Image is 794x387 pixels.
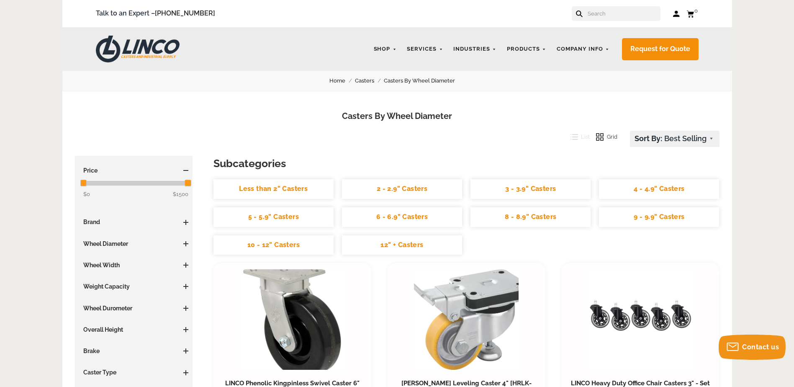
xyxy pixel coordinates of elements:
[342,207,462,227] a: 6 - 6.9" Casters
[686,8,699,19] a: 0
[79,218,189,226] h3: Brand
[470,179,591,199] a: 3 - 3.9" Casters
[79,325,189,334] h3: Overall Height
[552,41,614,57] a: Company Info
[599,179,719,199] a: 4 - 4.9" Casters
[75,110,719,122] h1: Casters By Wheel Diameter
[622,38,699,60] a: Request for Quote
[213,156,719,171] h3: Subcategories
[79,368,189,377] h3: Caster Type
[370,41,401,57] a: Shop
[590,131,617,143] button: Grid
[587,6,660,21] input: Search
[213,179,334,199] a: Less than 2" Casters
[403,41,447,57] a: Services
[96,8,215,19] span: Talk to an Expert –
[173,190,188,199] span: $1500
[79,166,189,175] h3: Price
[503,41,550,57] a: Products
[329,76,355,85] a: Home
[694,8,698,14] span: 0
[96,36,180,62] img: LINCO CASTERS & INDUSTRIAL SUPPLY
[79,240,189,248] h3: Wheel Diameter
[384,76,465,85] a: Casters By Wheel Diameter
[719,335,786,360] button: Contact us
[155,9,215,17] a: [PHONE_NUMBER]
[564,131,590,143] button: List
[79,304,189,312] h3: Wheel Durometer
[470,207,591,227] a: 8 - 8.9" Casters
[342,235,462,255] a: 12" + Casters
[742,343,779,351] span: Contact us
[79,347,189,355] h3: Brake
[213,207,334,227] a: 5 - 5.9" Casters
[355,76,384,85] a: Casters
[449,41,501,57] a: Industries
[79,282,189,291] h3: Weight Capacity
[342,179,462,199] a: 2 - 2.9" Casters
[673,10,680,18] a: Log in
[599,207,719,227] a: 9 - 9.9" Casters
[83,191,90,197] span: $0
[213,235,334,255] a: 10 - 12" Casters
[79,261,189,269] h3: Wheel Width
